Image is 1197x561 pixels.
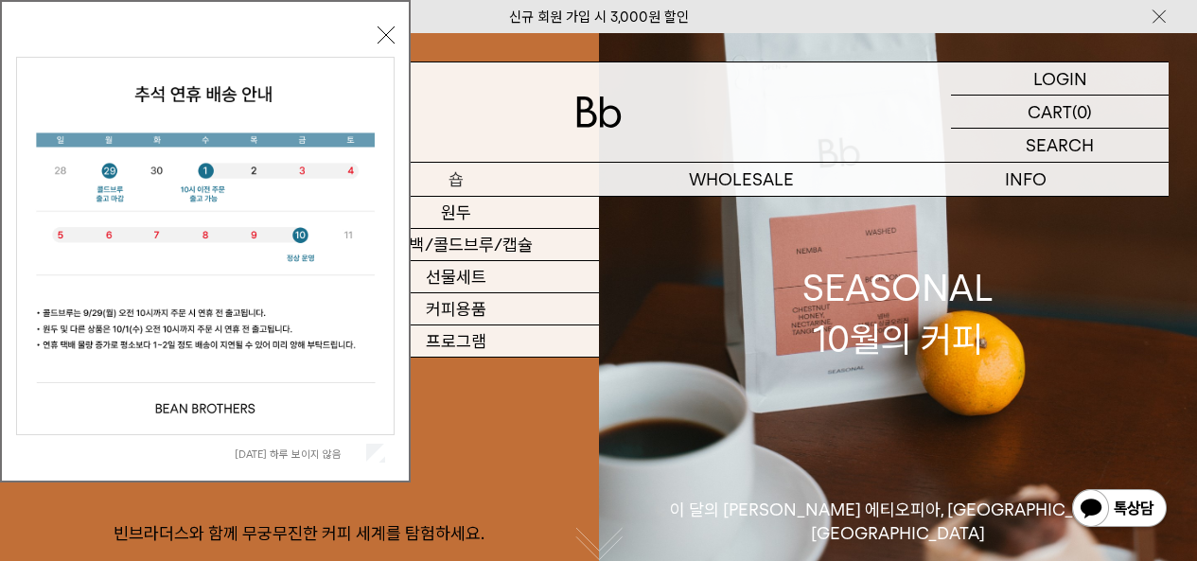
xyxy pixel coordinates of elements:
a: 선물세트 [313,261,598,293]
a: 원두 [313,197,598,229]
div: SEASONAL 10월의 커피 [802,263,994,363]
p: (0) [1072,96,1092,128]
p: CART [1028,96,1072,128]
img: 카카오톡 채널 1:1 채팅 버튼 [1070,487,1169,533]
a: 커피용품 [313,293,598,325]
img: 로고 [576,96,622,128]
a: LOGIN [951,62,1169,96]
a: CART (0) [951,96,1169,129]
p: LOGIN [1033,62,1087,95]
img: 5e4d662c6b1424087153c0055ceb1a13_140731.jpg [17,58,394,434]
label: [DATE] 하루 보이지 않음 [235,447,362,461]
a: 숍 [313,163,598,196]
a: 프로그램 [313,325,598,358]
p: INFO [884,163,1169,196]
p: WHOLESALE [599,163,884,196]
button: 닫기 [378,26,395,44]
a: 신규 회원 가입 시 3,000원 할인 [509,9,689,26]
a: 드립백/콜드브루/캡슐 [313,229,598,261]
p: SEARCH [1026,129,1094,162]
